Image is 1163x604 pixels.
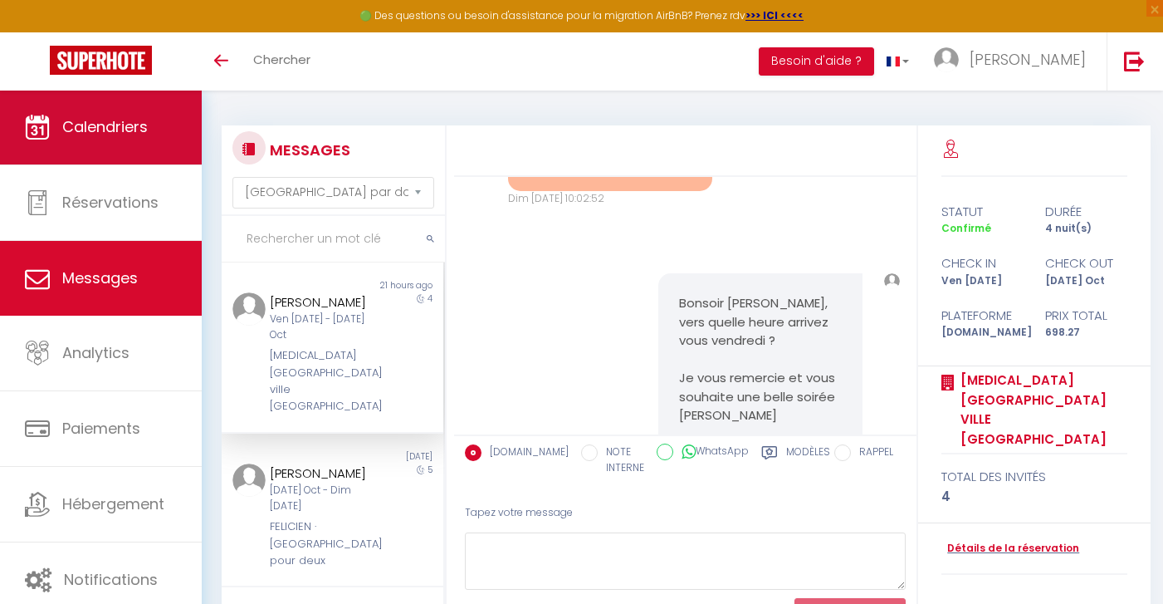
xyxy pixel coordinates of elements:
[332,450,442,464] div: [DATE]
[270,312,377,343] div: Ven [DATE] - [DATE] Oct
[941,541,1079,557] a: Détails de la réservation
[1034,273,1138,289] div: [DATE] Oct
[222,216,445,263] input: Rechercher un mot clé
[62,116,148,137] span: Calendriers
[232,292,266,326] img: ...
[1034,221,1138,237] div: 4 nuit(s)
[428,464,432,476] span: 5
[1034,202,1138,222] div: durée
[266,131,350,169] h3: MESSAGES
[931,202,1034,222] div: statut
[1034,306,1138,326] div: Prix total
[1034,325,1138,341] div: 698.27
[270,518,377,569] div: FELICIEN · [GEOGRAPHIC_DATA] pour deux
[253,51,310,68] span: Chercher
[428,292,432,305] span: 4
[931,306,1034,326] div: Plateforme
[931,325,1034,341] div: [DOMAIN_NAME]
[270,483,377,514] div: [DATE] Oct - Dim [DATE]
[970,49,1086,70] span: [PERSON_NAME]
[759,47,874,76] button: Besoin d'aide ?
[931,253,1034,273] div: check in
[481,444,569,463] label: [DOMAIN_NAME]
[679,294,842,425] pre: Bonsoir [PERSON_NAME], vers quelle heure arrivez vous vendredi ? Je vous remercie et vous souhait...
[1034,253,1138,273] div: check out
[50,46,152,75] img: Super Booking
[270,347,377,415] div: [MEDICAL_DATA][GEOGRAPHIC_DATA] ville [GEOGRAPHIC_DATA]
[786,444,830,479] label: Modèles
[62,418,140,439] span: Paiements
[884,273,900,289] img: ...
[64,569,158,590] span: Notifications
[921,32,1107,91] a: ... [PERSON_NAME]
[332,279,442,292] div: 21 hours ago
[465,493,906,533] div: Tapez votre message
[62,494,164,514] span: Hébergement
[1124,51,1145,71] img: logout
[941,467,1127,487] div: total des invités
[232,464,266,497] img: ...
[241,32,323,91] a: Chercher
[941,221,991,235] span: Confirmé
[934,47,959,72] img: ...
[745,8,804,22] a: >>> ICI <<<<
[941,487,1127,507] div: 4
[598,444,644,476] label: NOTE INTERNE
[270,292,377,312] div: [PERSON_NAME]
[955,371,1127,449] a: [MEDICAL_DATA][GEOGRAPHIC_DATA] ville [GEOGRAPHIC_DATA]
[851,444,893,463] label: RAPPEL
[673,444,749,462] label: WhatsApp
[270,464,377,484] div: [PERSON_NAME]
[62,342,129,363] span: Analytics
[62,192,159,213] span: Réservations
[931,273,1034,289] div: Ven [DATE]
[508,191,712,207] div: Dim [DATE] 10:02:52
[62,268,138,288] span: Messages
